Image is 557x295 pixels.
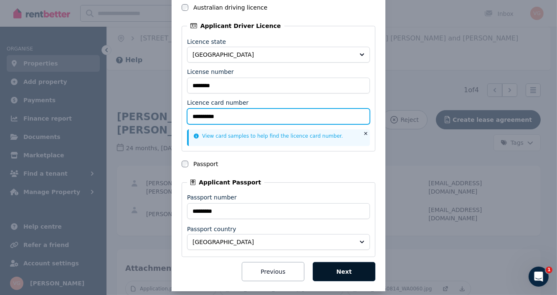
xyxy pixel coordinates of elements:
label: Australian driving licence [193,3,267,12]
legend: Applicant Passport [187,178,264,187]
iframe: Intercom live chat [529,267,549,287]
button: Next [313,262,375,281]
button: [GEOGRAPHIC_DATA] [187,234,370,250]
span: 1 [546,267,552,273]
label: Licence card number [187,98,248,107]
label: License number [187,68,234,76]
label: Passport [193,160,218,168]
button: Previous [242,262,304,281]
span: [GEOGRAPHIC_DATA] [192,50,353,59]
span: [GEOGRAPHIC_DATA] [192,238,353,246]
label: Licence state [187,38,226,45]
a: View card samples to help find the licence card number. [194,133,343,139]
legend: Applicant Driver Licence [187,22,284,30]
label: Passport country [187,226,236,232]
button: [GEOGRAPHIC_DATA] [187,47,370,63]
label: Passport number [187,193,237,202]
